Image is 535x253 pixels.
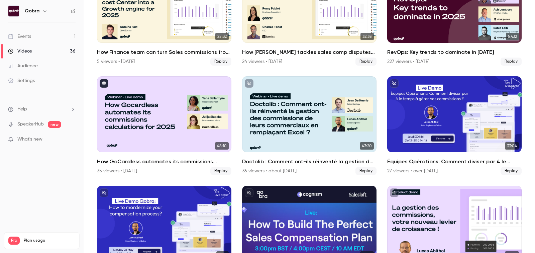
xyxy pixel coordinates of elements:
span: Pro [8,237,20,245]
div: 35 viewers • [DATE] [97,168,137,174]
li: Équipes Opérations: Comment diviser par 4 le temps à gérer vos commissions ? [387,76,522,175]
a: 48:10How GoCardless automates its commissions calculation for 202535 viewers • [DATE]Replay [97,76,231,175]
h2: Doctolib : Comment ont-ils réinventé la gestion des commissions de leurs commerciaux en remplaçan... [242,158,377,166]
span: What's new [17,136,42,143]
span: 43:20 [360,142,374,150]
h2: How [PERSON_NAME] tackles sales comp disputes and enhances performance [242,48,377,56]
span: Replay [355,167,377,175]
div: 24 viewers • [DATE] [242,58,282,65]
h2: How GoCardless automates its commissions calculation for 2025 [97,158,231,166]
span: Plan usage [24,238,75,243]
div: 5 viewers • [DATE] [97,58,135,65]
img: Qobra [8,6,19,16]
span: 48:10 [215,142,229,150]
div: Events [8,33,31,40]
button: published [100,79,108,88]
span: Replay [355,58,377,66]
button: unpublished [100,188,108,197]
button: unpublished [245,79,253,88]
div: Audience [8,63,38,69]
span: 25:32 [215,33,229,40]
button: unpublished [390,79,399,88]
a: SpeakerHub [17,121,44,128]
h2: How Finance team can turn Sales commissions from a cost Center into a Revenue accelerator for 2025 [97,48,231,56]
div: 227 viewers • [DATE] [387,58,429,65]
span: new [48,121,61,128]
span: Replay [210,58,231,66]
div: Videos [8,48,32,55]
span: Replay [210,167,231,175]
span: Replay [501,58,522,66]
li: How GoCardless automates its commissions calculation for 2025 [97,76,231,175]
button: unpublished [390,188,399,197]
span: 32:38 [360,33,374,40]
div: Settings [8,77,35,84]
li: Doctolib : Comment ont-ils réinventé la gestion des commissions de leurs commerciaux en remplaçan... [242,76,377,175]
button: unpublished [245,188,253,197]
span: 33:04 [505,142,519,150]
div: 27 viewers • over [DATE] [387,168,438,174]
a: 43:20Doctolib : Comment ont-ils réinventé la gestion des commissions de leurs commerciaux en remp... [242,76,377,175]
a: 33:04Équipes Opérations: Comment diviser par 4 le temps à gérer vos commissions ?27 viewers • ove... [387,76,522,175]
h2: RevOps: Key trends to dominate in [DATE] [387,48,522,56]
span: 57:32 [506,33,519,40]
div: 36 viewers • about [DATE] [242,168,297,174]
h2: Équipes Opérations: Comment diviser par 4 le temps à gérer vos commissions ? [387,158,522,166]
li: help-dropdown-opener [8,106,76,113]
h6: Qobra [25,8,39,14]
span: Help [17,106,27,113]
span: Replay [501,167,522,175]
